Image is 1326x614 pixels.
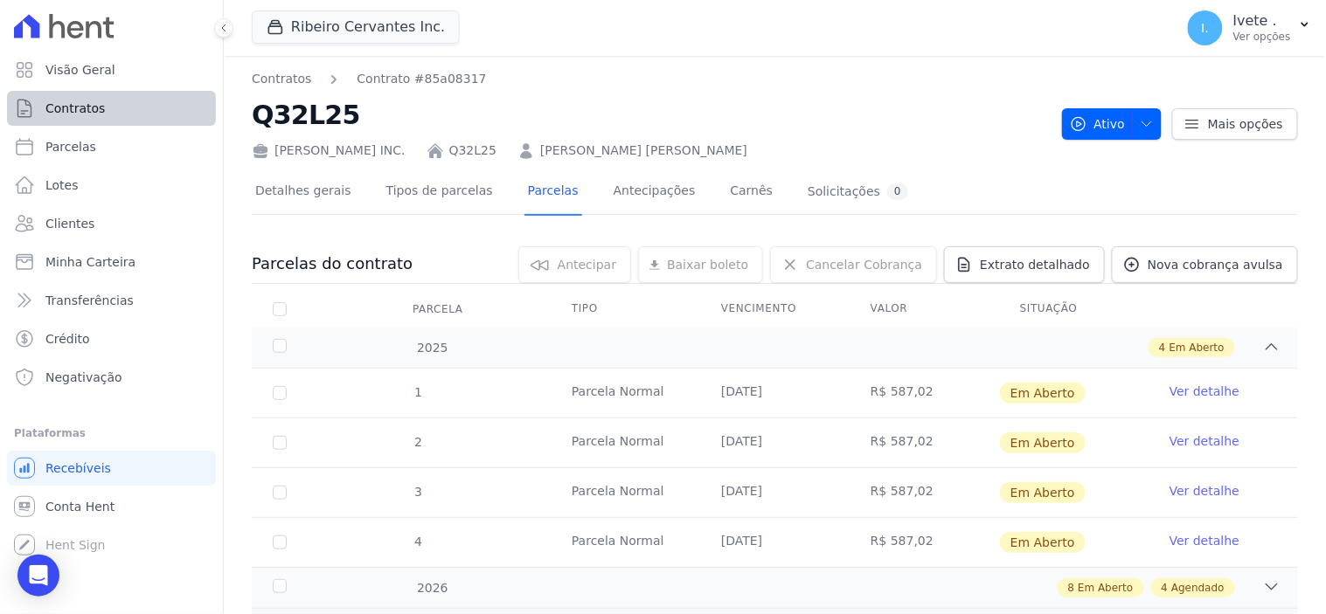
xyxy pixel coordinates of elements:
span: Ativo [1070,108,1126,140]
td: R$ 587,02 [850,468,999,517]
span: Em Aberto [1170,340,1225,355]
p: Ivete . [1233,12,1291,30]
a: Tipos de parcelas [383,169,496,216]
span: Nova cobrança avulsa [1148,256,1283,273]
button: Ativo [1062,108,1163,140]
a: Ver detalhe [1170,482,1239,500]
th: Vencimento [700,291,850,328]
span: Parcelas [45,138,96,155]
a: Solicitações0 [804,169,912,216]
td: R$ 587,02 [850,518,999,567]
td: [DATE] [700,418,850,467]
div: Solicitações [808,183,908,200]
span: Visão Geral [45,61,115,79]
span: Em Aberto [1000,383,1086,404]
span: Recebíveis [45,459,111,477]
span: Em Aberto [1000,532,1086,553]
input: default [273,486,287,500]
a: Parcelas [524,169,582,216]
a: Minha Carteira [7,245,216,279]
span: Conta Hent [45,498,115,515]
span: Crédito [45,330,90,348]
th: Situação [999,291,1149,328]
div: Parcela [392,292,484,327]
span: 1 [413,385,422,399]
span: Lotes [45,176,79,194]
span: Em Aberto [1078,580,1133,596]
nav: Breadcrumb [252,70,1048,88]
a: Antecipações [610,169,699,216]
a: Q32L25 [449,141,496,160]
span: Em Aberto [1000,482,1086,503]
a: Clientes [7,206,216,241]
a: Ver detalhe [1170,383,1239,400]
td: Parcela Normal [551,369,700,417]
div: 0 [887,183,908,200]
td: Parcela Normal [551,518,700,567]
input: default [273,535,287,549]
td: R$ 587,02 [850,369,999,417]
span: Contratos [45,100,105,117]
a: Transferências [7,283,216,318]
span: Minha Carteira [45,253,135,271]
a: Mais opções [1172,108,1298,140]
a: Contratos [7,91,216,126]
a: Conta Hent [7,489,216,524]
button: I. Ivete . Ver opções [1174,3,1326,52]
p: Ver opções [1233,30,1291,44]
a: Parcelas [7,129,216,164]
a: Nova cobrança avulsa [1112,246,1298,283]
h2: Q32L25 [252,95,1048,135]
a: Contratos [252,70,311,88]
nav: Breadcrumb [252,70,487,88]
span: 4 [413,535,422,548]
a: Detalhes gerais [252,169,355,216]
span: Agendado [1171,580,1225,596]
span: 3 [413,485,422,499]
th: Tipo [551,291,700,328]
a: Extrato detalhado [944,246,1105,283]
a: Lotes [7,168,216,203]
span: 8 [1068,580,1075,596]
td: R$ 587,02 [850,418,999,467]
div: [PERSON_NAME] INC. [252,141,406,160]
span: 2 [413,435,422,449]
td: Parcela Normal [551,468,700,517]
td: [DATE] [700,518,850,567]
input: default [273,436,287,450]
td: Parcela Normal [551,418,700,467]
span: Em Aberto [1000,432,1086,453]
td: [DATE] [700,369,850,417]
a: Recebíveis [7,451,216,486]
a: Ver detalhe [1170,432,1239,450]
a: [PERSON_NAME] [PERSON_NAME] [540,141,747,160]
input: default [273,386,287,400]
div: Open Intercom Messenger [17,555,59,597]
span: Mais opções [1208,115,1283,133]
div: Plataformas [14,423,209,444]
a: Negativação [7,360,216,395]
a: Visão Geral [7,52,216,87]
span: I. [1202,22,1210,34]
button: Ribeiro Cervantes Inc. [252,10,460,44]
h3: Parcelas do contrato [252,253,413,274]
a: Crédito [7,321,216,356]
a: Contrato #85a08317 [357,70,486,88]
td: [DATE] [700,468,850,517]
a: Carnês [726,169,776,216]
span: 4 [1162,580,1169,596]
span: Clientes [45,215,94,232]
span: Transferências [45,292,134,309]
span: 4 [1159,340,1166,355]
a: Ver detalhe [1170,532,1239,549]
span: Extrato detalhado [980,256,1090,273]
span: Negativação [45,369,122,386]
th: Valor [850,291,999,328]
